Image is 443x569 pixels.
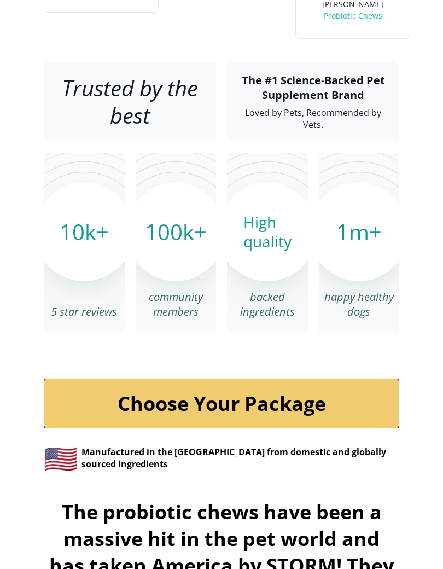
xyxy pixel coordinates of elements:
span: Loved by Pets, Recommended by Vets. [236,107,390,131]
span: 5 star reviews [51,304,117,319]
span: backed ingredients [227,289,308,319]
span: happy healthy dogs [319,289,400,319]
span: 🇺🇸 [44,439,78,477]
span: 10k+ [60,218,109,246]
span: Manufactured in the [GEOGRAPHIC_DATA] from domestic and globally sourced ingredients [81,446,399,470]
p: The #1 Science-Backed Pet Supplement Brand [236,73,390,102]
a: Choose Your Package [44,379,399,428]
span: Probiotic Chews [324,10,382,21]
span: 100k+ [145,218,207,246]
h1: Trusted by the best [53,74,207,129]
span: High quality [243,213,292,251]
span: community members [136,289,217,319]
span: 1m+ [336,218,382,246]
